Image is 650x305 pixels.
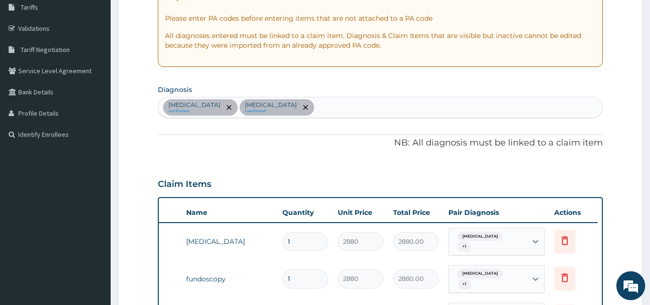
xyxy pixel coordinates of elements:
span: We're online! [56,91,133,188]
span: remove selection option [301,103,310,112]
th: Quantity [278,203,333,222]
span: [MEDICAL_DATA] [458,232,503,241]
div: Chat with us now [50,54,162,66]
span: remove selection option [225,103,233,112]
p: All diagnoses entered must be linked to a claim item. Diagnosis & Claim Items that are visible bu... [165,31,596,50]
span: [MEDICAL_DATA] [458,269,503,278]
th: Unit Price [333,203,388,222]
th: Name [181,203,278,222]
small: confirmed [168,109,220,114]
img: d_794563401_company_1708531726252_794563401 [18,48,39,72]
td: [MEDICAL_DATA] [181,232,278,251]
textarea: Type your message and hit 'Enter' [5,203,183,237]
label: Diagnosis [158,85,192,94]
span: + 1 [458,242,471,252]
span: Tariff Negotiation [21,45,70,54]
th: Actions [549,203,598,222]
p: [MEDICAL_DATA] [245,101,297,109]
p: [MEDICAL_DATA] [168,101,220,109]
small: confirmed [245,109,297,114]
p: Please enter PA codes before entering items that are not attached to a PA code [165,13,596,23]
h3: Claim Items [158,179,211,190]
th: Pair Diagnosis [444,203,549,222]
th: Total Price [388,203,444,222]
td: fundoscopy [181,269,278,289]
div: Minimize live chat window [158,5,181,28]
p: NB: All diagnosis must be linked to a claim item [158,137,603,149]
span: + 1 [458,279,471,289]
span: Tariffs [21,3,38,12]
